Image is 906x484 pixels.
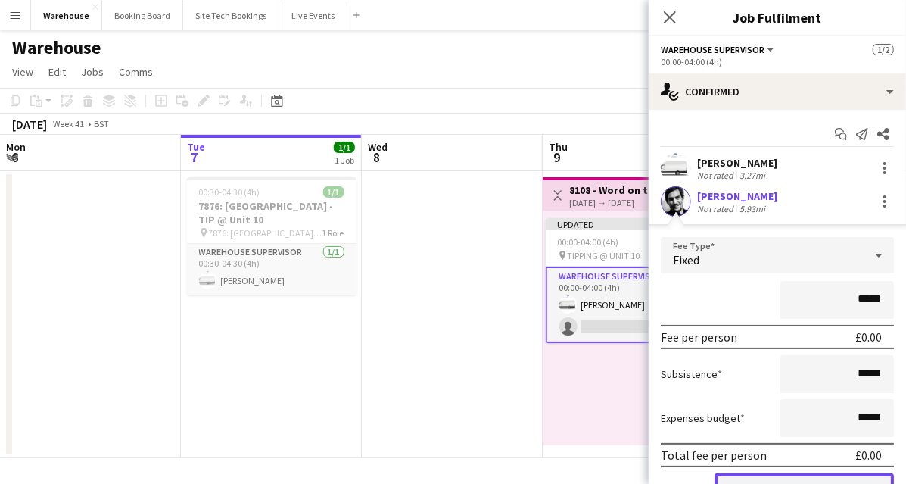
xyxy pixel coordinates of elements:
[94,118,109,130] div: BST
[48,65,66,79] span: Edit
[322,227,344,239] span: 1 Role
[570,197,683,208] div: [DATE] → [DATE]
[661,329,737,345] div: Fee per person
[546,218,715,230] div: Updated
[546,267,715,343] app-card-role: Warehouse Supervisor1/200:00-04:00 (4h)[PERSON_NAME]
[12,36,101,59] h1: Warehouse
[697,170,736,181] div: Not rated
[697,189,777,203] div: [PERSON_NAME]
[673,252,699,267] span: Fixed
[697,203,736,214] div: Not rated
[570,183,683,197] h3: 8108 - Word on the Street [GEOGRAPHIC_DATA] @ Banqueting House - TIP @ UNIT 10
[187,140,205,154] span: Tue
[736,203,768,214] div: 5.93mi
[855,448,882,463] div: £0.00
[661,44,764,55] span: Warehouse Supervisor
[649,73,906,110] div: Confirmed
[42,62,72,82] a: Edit
[187,177,356,295] app-job-card: 00:30-04:30 (4h)1/17876: [GEOGRAPHIC_DATA] - TIP @ Unit 10 7876: [GEOGRAPHIC_DATA] - TIP @ Unit 1...
[102,1,183,30] button: Booking Board
[334,142,355,153] span: 1/1
[368,140,388,154] span: Wed
[12,117,47,132] div: [DATE]
[649,8,906,27] h3: Job Fulfilment
[697,156,777,170] div: [PERSON_NAME]
[187,244,356,295] app-card-role: Warehouse Supervisor1/100:30-04:30 (4h)[PERSON_NAME]
[4,148,26,166] span: 6
[81,65,104,79] span: Jobs
[661,44,777,55] button: Warehouse Supervisor
[187,199,356,226] h3: 7876: [GEOGRAPHIC_DATA] - TIP @ Unit 10
[873,44,894,55] span: 1/2
[549,140,568,154] span: Thu
[6,140,26,154] span: Mon
[185,148,205,166] span: 7
[661,411,745,425] label: Expenses budget
[209,227,322,239] span: 7876: [GEOGRAPHIC_DATA] - TIP @ Unit 10
[335,155,354,166] div: 1 Job
[736,170,768,181] div: 3.27mi
[546,148,568,166] span: 9
[558,236,619,248] span: 00:00-04:00 (4h)
[323,186,344,198] span: 1/1
[568,250,640,261] span: TIPPING @ UNIT 10
[31,1,102,30] button: Warehouse
[661,56,894,67] div: 00:00-04:00 (4h)
[546,218,715,343] app-job-card: Updated00:00-04:00 (4h)1/2 TIPPING @ UNIT 101 RoleWarehouse Supervisor1/200:00-04:00 (4h)[PERSON_...
[199,186,260,198] span: 00:30-04:30 (4h)
[12,65,33,79] span: View
[75,62,110,82] a: Jobs
[6,62,39,82] a: View
[279,1,347,30] button: Live Events
[661,448,767,463] div: Total fee per person
[113,62,159,82] a: Comms
[183,1,279,30] button: Site Tech Bookings
[50,118,88,130] span: Week 41
[119,65,153,79] span: Comms
[366,148,388,166] span: 8
[855,329,882,345] div: £0.00
[661,367,722,381] label: Subsistence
